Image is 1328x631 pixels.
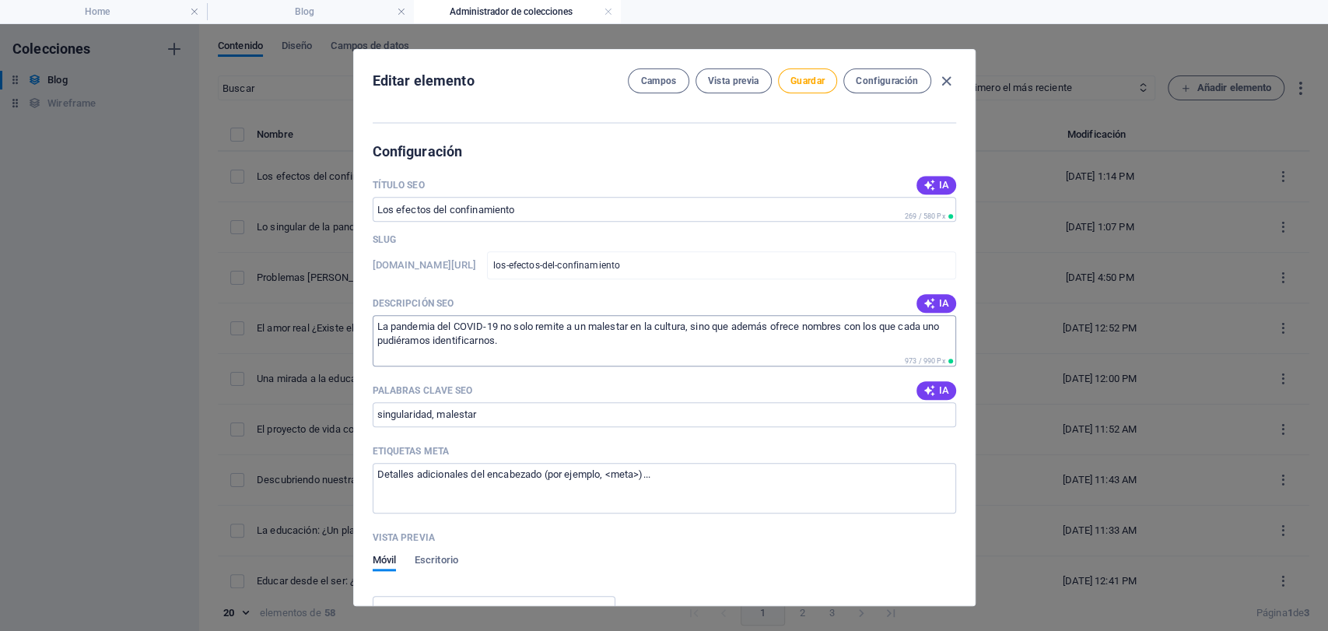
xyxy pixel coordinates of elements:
label: El texto en los resultados de búsqueda y redes sociales [373,297,454,310]
span: Vista previa [708,75,759,87]
textarea: El texto en los resultados de búsqueda y redes sociales [373,315,956,366]
span: IA [923,179,949,191]
span: Móvil [373,551,396,573]
h4: Administrador de colecciones [414,3,621,20]
h2: Configuración [373,142,956,161]
span: Campos [640,75,676,87]
button: Guardar [778,68,837,93]
p: Introduce aquí el código HTML que se incluirá en las etiquetas <head> de tu sitio web. Ten en cue... [373,445,450,457]
span: Guardar [790,75,825,87]
button: IA [916,381,955,400]
p: Slug [373,233,396,246]
p: Vista previa de tu página en los resultados de búsqueda [373,531,435,544]
textarea: Etiquetas meta [373,463,956,514]
span: Configuración [856,75,918,87]
button: Campos [628,68,689,93]
label: El título de la página en los resultados de búsqueda y en las pestañas del navegador [373,179,425,191]
div: Vista previa [373,554,458,584]
button: Configuración [843,68,930,93]
span: 269 / 580 Px [905,212,945,220]
span: IA [923,297,949,310]
span: IA [923,384,949,397]
p: Descripción SEO [373,297,454,310]
p: Título SEO [373,179,425,191]
span: Longitud de píxeles calculada en los resultados de búsqueda [902,356,956,366]
p: Palabras clave SEO [373,384,473,397]
span: 973 / 990 Px [905,357,945,365]
button: IA [916,294,955,313]
span: Escritorio [415,551,458,573]
h4: Blog [207,3,414,20]
button: Vista previa [696,68,772,93]
h2: Editar elemento [373,72,475,90]
input: El título de la página en los resultados de búsqueda y en las pestañas del navegador [373,197,956,222]
h6: Slug es la URL bajo la cual puede encontrarse este elemento, por lo que debe ser única. [373,256,477,275]
button: IA [916,176,955,195]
